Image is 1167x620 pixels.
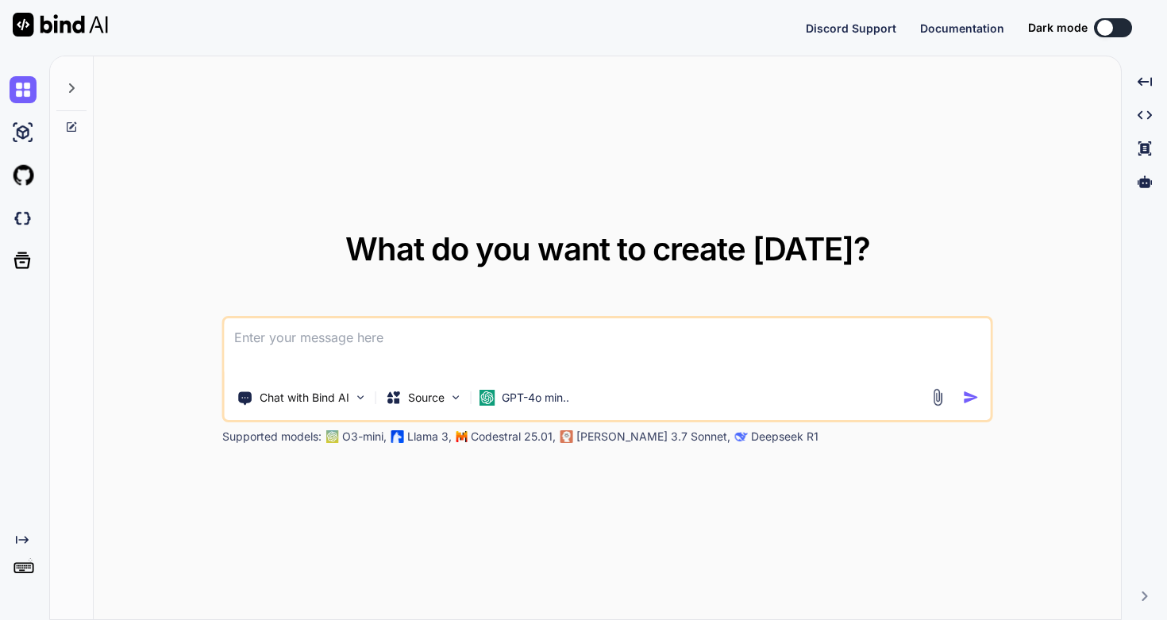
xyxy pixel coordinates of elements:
[1028,20,1088,36] span: Dark mode
[354,391,368,404] img: Pick Tools
[222,429,322,445] p: Supported models:
[576,429,730,445] p: [PERSON_NAME] 3.7 Sonnet,
[929,388,947,406] img: attachment
[260,390,349,406] p: Chat with Bind AI
[10,119,37,146] img: ai-studio
[806,20,896,37] button: Discord Support
[342,429,387,445] p: O3-mini,
[10,76,37,103] img: chat
[345,229,870,268] span: What do you want to create [DATE]?
[806,21,896,35] span: Discord Support
[13,13,108,37] img: Bind AI
[480,390,495,406] img: GPT-4o mini
[735,430,748,443] img: claude
[408,390,445,406] p: Source
[963,389,980,406] img: icon
[326,430,339,443] img: GPT-4
[456,431,468,442] img: Mistral-AI
[471,429,556,445] p: Codestral 25.01,
[920,20,1004,37] button: Documentation
[391,430,404,443] img: Llama2
[10,162,37,189] img: githubLight
[920,21,1004,35] span: Documentation
[449,391,463,404] img: Pick Models
[560,430,573,443] img: claude
[751,429,818,445] p: Deepseek R1
[10,205,37,232] img: darkCloudIdeIcon
[502,390,569,406] p: GPT-4o min..
[407,429,452,445] p: Llama 3,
